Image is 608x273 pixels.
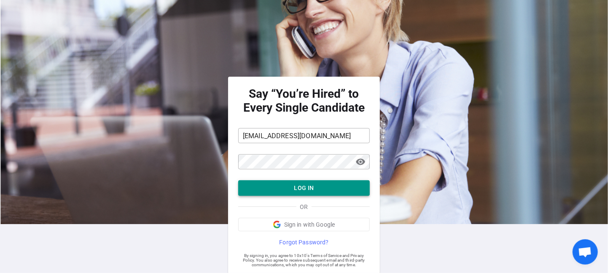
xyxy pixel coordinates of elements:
[238,180,370,196] button: LOG IN
[238,218,370,231] button: Sign in with Google
[355,157,366,167] span: visibility
[279,238,328,246] span: Forgot Password?
[238,129,370,142] input: Email Address*
[238,238,370,246] a: Forgot Password?
[300,203,308,211] span: OR
[284,220,335,229] span: Sign in with Google
[238,87,370,115] strong: Say “You’re Hired” to Every Single Candidate
[573,239,598,265] div: Open chat
[238,253,370,267] span: By signing in, you agree to 10x10's Terms of Service and Privacy Policy. You also agree to receiv...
